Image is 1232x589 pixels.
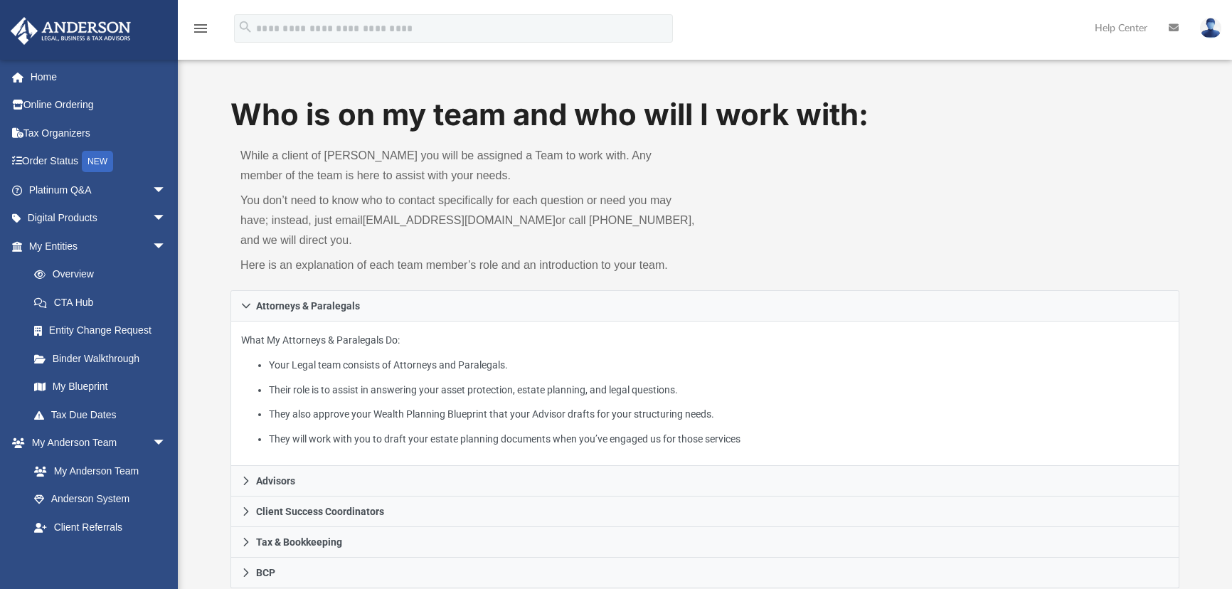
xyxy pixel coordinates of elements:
a: My Anderson Teamarrow_drop_down [10,429,181,457]
span: BCP [256,568,275,578]
a: Tax Due Dates [20,400,188,429]
a: Entity Change Request [20,317,188,345]
span: Attorneys & Paralegals [256,301,360,311]
a: CTA Hub [20,288,188,317]
a: menu [192,27,209,37]
a: My Blueprint [20,373,181,401]
a: My Entitiesarrow_drop_down [10,232,188,260]
a: Binder Walkthrough [20,344,188,373]
a: Client Referrals [20,513,181,541]
a: Tax & Bookkeeping [230,527,1179,558]
p: While a client of [PERSON_NAME] you will be assigned a Team to work with. Any member of the team ... [240,146,695,186]
div: NEW [82,151,113,172]
a: Tax Organizers [10,119,188,147]
img: User Pic [1200,18,1221,38]
a: Advisors [230,466,1179,497]
a: My Documentsarrow_drop_down [10,541,181,570]
span: arrow_drop_down [152,176,181,205]
span: arrow_drop_down [152,204,181,233]
span: Tax & Bookkeeping [256,537,342,547]
img: Anderson Advisors Platinum Portal [6,17,135,45]
li: Their role is to assist in answering your asset protection, estate planning, and legal questions. [269,381,1169,399]
a: Digital Productsarrow_drop_down [10,204,188,233]
i: search [238,19,253,35]
a: Overview [20,260,188,289]
a: Anderson System [20,485,181,514]
a: Order StatusNEW [10,147,188,176]
a: Attorneys & Paralegals [230,290,1179,322]
a: Client Success Coordinators [230,497,1179,527]
span: Client Success Coordinators [256,506,384,516]
span: arrow_drop_down [152,429,181,458]
li: They also approve your Wealth Planning Blueprint that your Advisor drafts for your structuring ne... [269,405,1169,423]
span: Advisors [256,476,295,486]
a: Platinum Q&Aarrow_drop_down [10,176,188,204]
h1: Who is on my team and who will I work with: [230,94,1179,136]
p: Here is an explanation of each team member’s role and an introduction to your team. [240,255,695,275]
a: My Anderson Team [20,457,174,485]
li: They will work with you to draft your estate planning documents when you’ve engaged us for those ... [269,430,1169,448]
div: Attorneys & Paralegals [230,322,1179,466]
i: menu [192,20,209,37]
p: You don’t need to know who to contact specifically for each question or need you may have; instea... [240,191,695,250]
a: Home [10,63,188,91]
a: BCP [230,558,1179,588]
a: Online Ordering [10,91,188,120]
span: arrow_drop_down [152,232,181,261]
li: Your Legal team consists of Attorneys and Paralegals. [269,356,1169,374]
p: What My Attorneys & Paralegals Do: [241,331,1169,447]
span: arrow_drop_down [152,541,181,571]
a: [EMAIL_ADDRESS][DOMAIN_NAME] [363,214,556,226]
